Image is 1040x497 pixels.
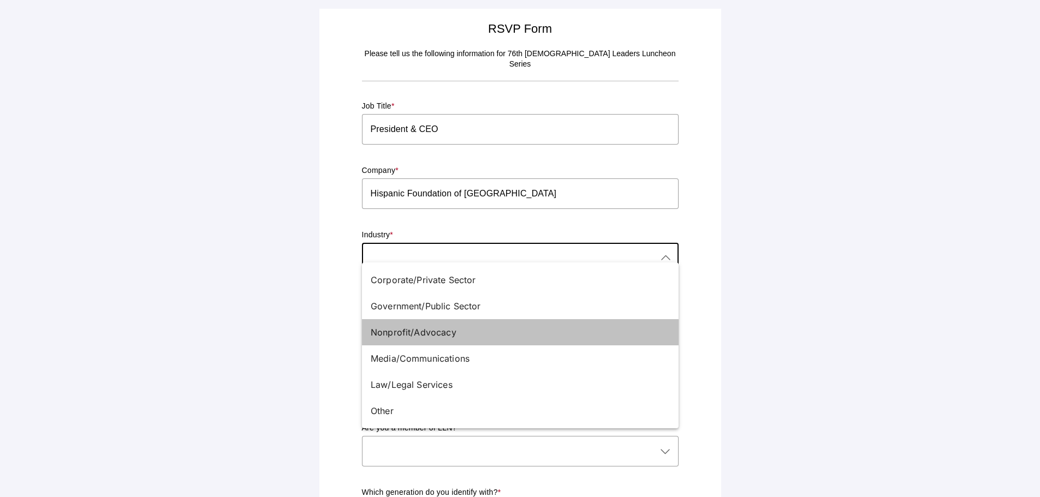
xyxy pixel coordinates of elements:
div: Law/Legal Services [371,378,661,391]
p: Industry [362,230,679,241]
div: Nonprofit/Advocacy [371,326,661,339]
p: Please tell us the following information for 76th [DEMOGRAPHIC_DATA] Leaders Luncheon Series [362,49,679,70]
div: Media/Communications [371,352,661,365]
div: Other [371,404,661,417]
p: Company [362,165,679,176]
p: Job Title [362,101,679,112]
p: Are you a member of LLN? [362,423,679,434]
div: Government/Public Sector [371,300,661,313]
span: RSVP Form [488,22,552,35]
div: Corporate/Private Sector [371,273,661,286]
